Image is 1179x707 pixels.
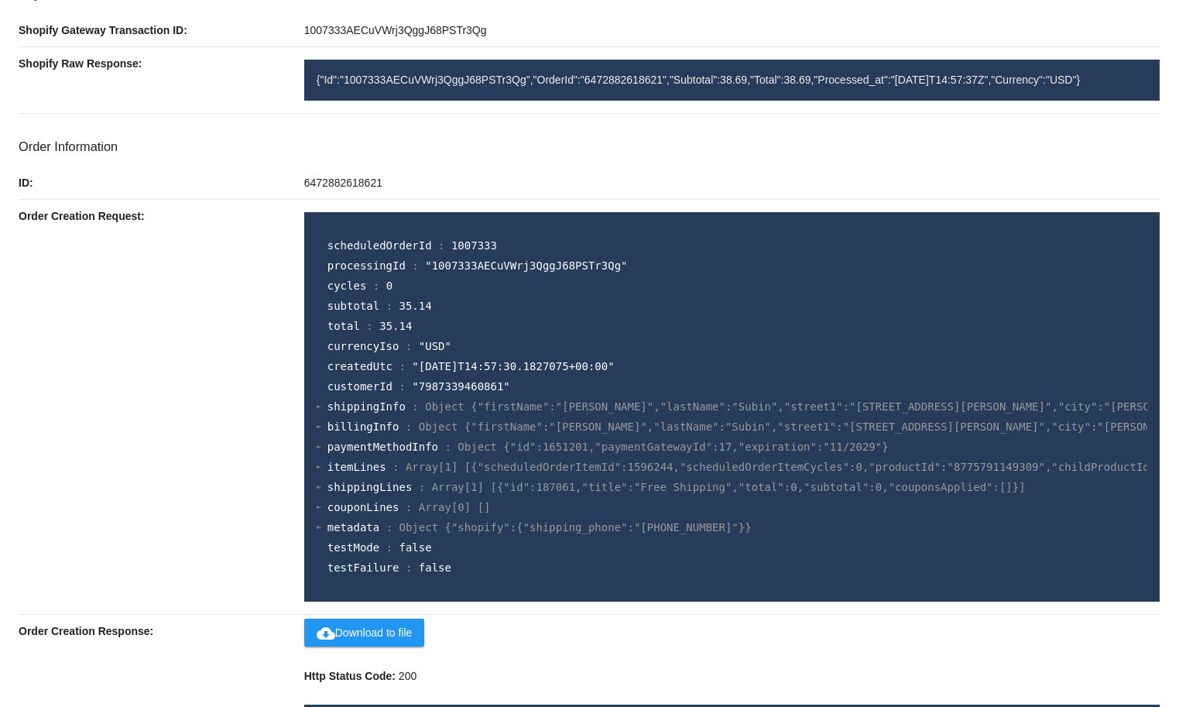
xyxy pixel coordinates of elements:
span: subtotal [327,300,379,312]
span: : [386,541,392,554]
span: 1007333AECuVWrj3QggJ68PSTr3Qg [304,24,487,36]
span: couponLines [327,501,399,513]
span: itemLines [327,461,386,473]
span: : [412,400,418,413]
span: 200 [399,670,416,682]
span: : [419,481,425,493]
p: {"Id":"1007333AECuVWrj3QggJ68PSTr3Qg","OrderId":"6472882618621","Subtotal":38.69,"Total":38.69,"P... [317,72,1147,88]
span: : [406,561,412,574]
span: : [392,461,399,473]
span: 35.14 [399,300,432,312]
span: 1007333 [451,239,497,252]
span: testFailure [327,561,399,574]
span: : [386,521,392,534]
span: createdUtc [327,360,392,372]
span: : [386,300,392,312]
span: testMode [327,541,379,554]
span: false [399,541,432,554]
p: Shopify Raw Response: [19,47,304,80]
span: : [406,340,412,352]
span: 35.14 [379,320,412,332]
span: : [406,420,412,433]
span: Object {"shopify":{"shipping_phone":"[PHONE_NUMBER]"}} [399,521,752,534]
span: total [327,320,360,332]
span: "1007333AECuVWrj3QggJ68PSTr3Qg" [425,259,627,272]
span: : [399,360,405,372]
span: "USD" [419,340,451,352]
span: false [419,561,451,574]
span: Array[1] [{"id":187061,"title":"Free Shipping","total":0,"subtotal":0,"couponsApplied":[]}] [432,481,1026,493]
span: : [366,320,372,332]
span: customerId [327,380,392,393]
span: scheduledOrderId [327,239,432,252]
span: Download to file [317,626,413,639]
span: 6472882618621 [304,177,382,189]
span: paymentMethodInfo [327,441,438,453]
strong: Http Status Code: [304,670,396,682]
h3: Order Information [19,139,1160,154]
p: Order Creation Response: [19,615,304,647]
span: cycles [327,280,367,292]
span: billingInfo [327,420,399,433]
span: : [438,239,444,252]
p: Order Creation Request: [19,200,304,232]
span: : [399,380,405,393]
p: ID: [19,166,304,199]
span: Array[0] [] [419,501,491,513]
span: "7987339460861" [412,380,509,393]
mat-icon: cloud_download [317,624,335,643]
span: processingId [327,259,406,272]
span: 0 [386,280,392,292]
span: shippingLines [327,481,413,493]
span: : [373,280,379,292]
span: metadata [327,521,379,534]
span: : [412,259,418,272]
span: shippingInfo [327,400,406,413]
span: currencyIso [327,340,399,352]
span: "[DATE]T14:57:30.1827075+00:00" [412,360,614,372]
span: : [444,441,451,453]
span: Object {"id":1651201,"paymentGatewayId":17,"expiration":"11/2029"} [458,441,888,453]
span: : [406,501,412,513]
p: Shopify Gateway Transaction ID: [19,14,304,46]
